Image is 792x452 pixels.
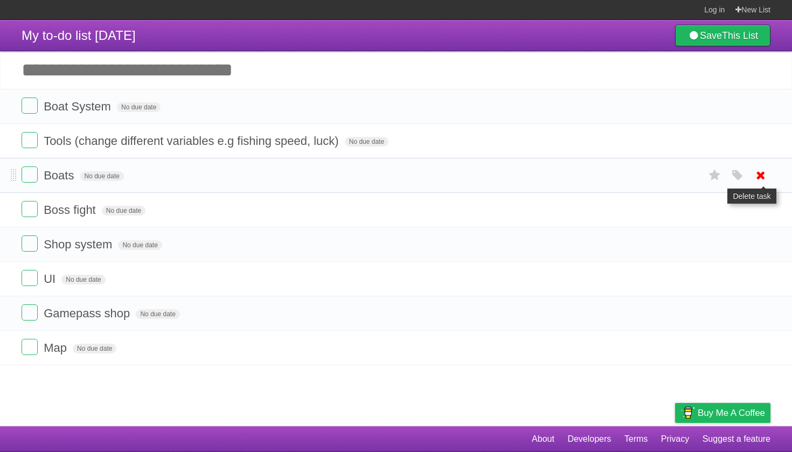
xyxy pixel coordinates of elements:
[661,429,689,449] a: Privacy
[44,134,341,148] span: Tools (change different variables e.g fishing speed, luck)
[61,275,105,284] span: No due date
[73,344,116,353] span: No due date
[567,429,611,449] a: Developers
[44,238,115,251] span: Shop system
[705,166,725,184] label: Star task
[22,98,38,114] label: Done
[118,240,162,250] span: No due date
[22,166,38,183] label: Done
[102,206,145,215] span: No due date
[345,137,388,147] span: No due date
[22,132,38,148] label: Done
[44,272,58,286] span: UI
[532,429,554,449] a: About
[624,429,648,449] a: Terms
[22,339,38,355] label: Done
[722,30,758,41] b: This List
[44,341,70,354] span: Map
[117,102,161,112] span: No due date
[22,270,38,286] label: Done
[22,201,38,217] label: Done
[22,235,38,252] label: Done
[44,100,114,113] span: Boat System
[675,25,770,46] a: SaveThis List
[680,404,695,422] img: Buy me a coffee
[44,169,77,182] span: Boats
[675,403,770,423] a: Buy me a coffee
[22,28,136,43] span: My to-do list [DATE]
[44,203,99,217] span: Boss fight
[80,171,124,181] span: No due date
[44,307,133,320] span: Gamepass shop
[22,304,38,321] label: Done
[698,404,765,422] span: Buy me a coffee
[703,429,770,449] a: Suggest a feature
[136,309,179,319] span: No due date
